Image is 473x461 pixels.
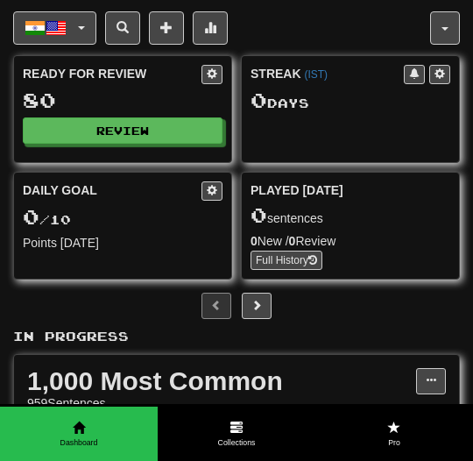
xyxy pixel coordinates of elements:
[23,117,222,144] button: Review
[23,204,39,229] span: 0
[193,11,228,45] button: More stats
[23,181,201,201] div: Daily Goal
[251,89,450,112] div: Day s
[251,88,267,112] span: 0
[13,328,460,345] p: In Progress
[105,11,140,45] button: Search sentences
[23,212,71,227] span: / 10
[27,368,416,394] div: 1,000 Most Common
[289,234,296,248] strong: 0
[251,234,258,248] strong: 0
[251,202,267,227] span: 0
[149,11,184,45] button: Add sentence to collection
[251,181,343,199] span: Played [DATE]
[27,394,416,412] div: 959 Sentences
[251,65,404,82] div: Streak
[251,232,450,250] div: New / Review
[23,89,222,111] div: 80
[23,234,222,252] div: Points [DATE]
[251,251,322,270] a: Full History
[158,437,315,449] span: Collections
[304,68,327,81] a: (IST)
[251,204,450,227] div: sentences
[23,65,201,82] div: Ready for Review
[315,437,473,449] span: Pro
